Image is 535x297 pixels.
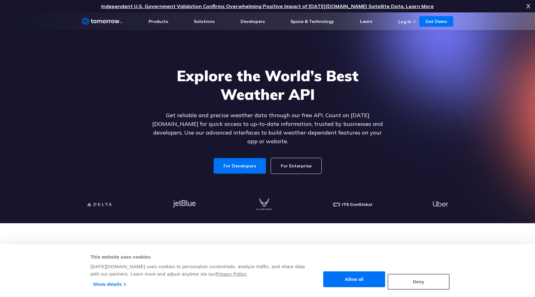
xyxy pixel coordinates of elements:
a: Solutions [194,19,215,24]
a: Learn [360,19,372,24]
a: Home link [82,17,122,26]
button: Deny [388,274,450,290]
a: Log In [398,19,411,24]
a: For Enterprise [271,158,321,174]
a: Products [149,19,168,24]
a: Developers [241,19,265,24]
a: Independent U.S. Government Validation Confirms Overwhelming Positive Impact of [DATE][DOMAIN_NAM... [101,3,434,9]
a: Get Demo [419,16,453,27]
a: Show details [93,280,126,289]
button: Allow all [323,272,385,287]
p: Get reliable and precise weather data through our free API. Count on [DATE][DOMAIN_NAME] for quic... [148,111,387,146]
a: For Developers [214,158,266,174]
a: Space & Technology [290,19,334,24]
div: This website uses cookies [90,253,306,261]
div: [DATE][DOMAIN_NAME] uses cookies to personalize content/ads, analyze traffic, and share data with... [90,263,306,278]
a: Privacy Policy [215,271,246,277]
h1: Explore the World’s Best Weather API [148,66,387,104]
